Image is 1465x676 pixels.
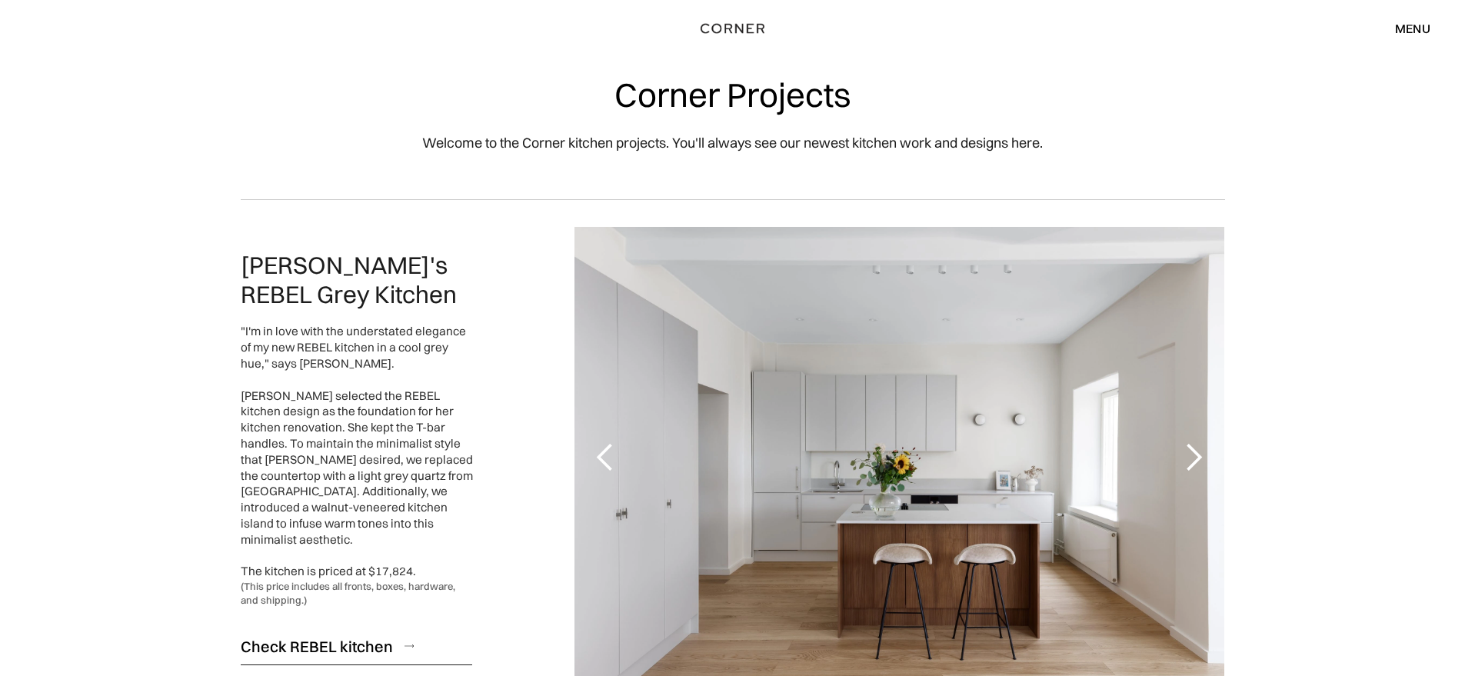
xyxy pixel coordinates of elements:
[241,628,473,665] a: Check REBEL kitchen
[241,251,473,309] h2: [PERSON_NAME]'s REBEL Grey Kitchen
[1395,22,1430,35] div: menu
[614,77,851,113] h1: Corner Projects
[241,636,393,657] div: Check REBEL kitchen
[241,324,473,580] div: "I'm in love with the understated elegance of my new REBEL kitchen in a cool grey hue," says [PER...
[422,132,1043,153] p: Welcome to the Corner kitchen projects. You'll always see our newest kitchen work and designs here.
[241,580,473,607] div: (This price includes all fronts, boxes, hardware, and shipping.)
